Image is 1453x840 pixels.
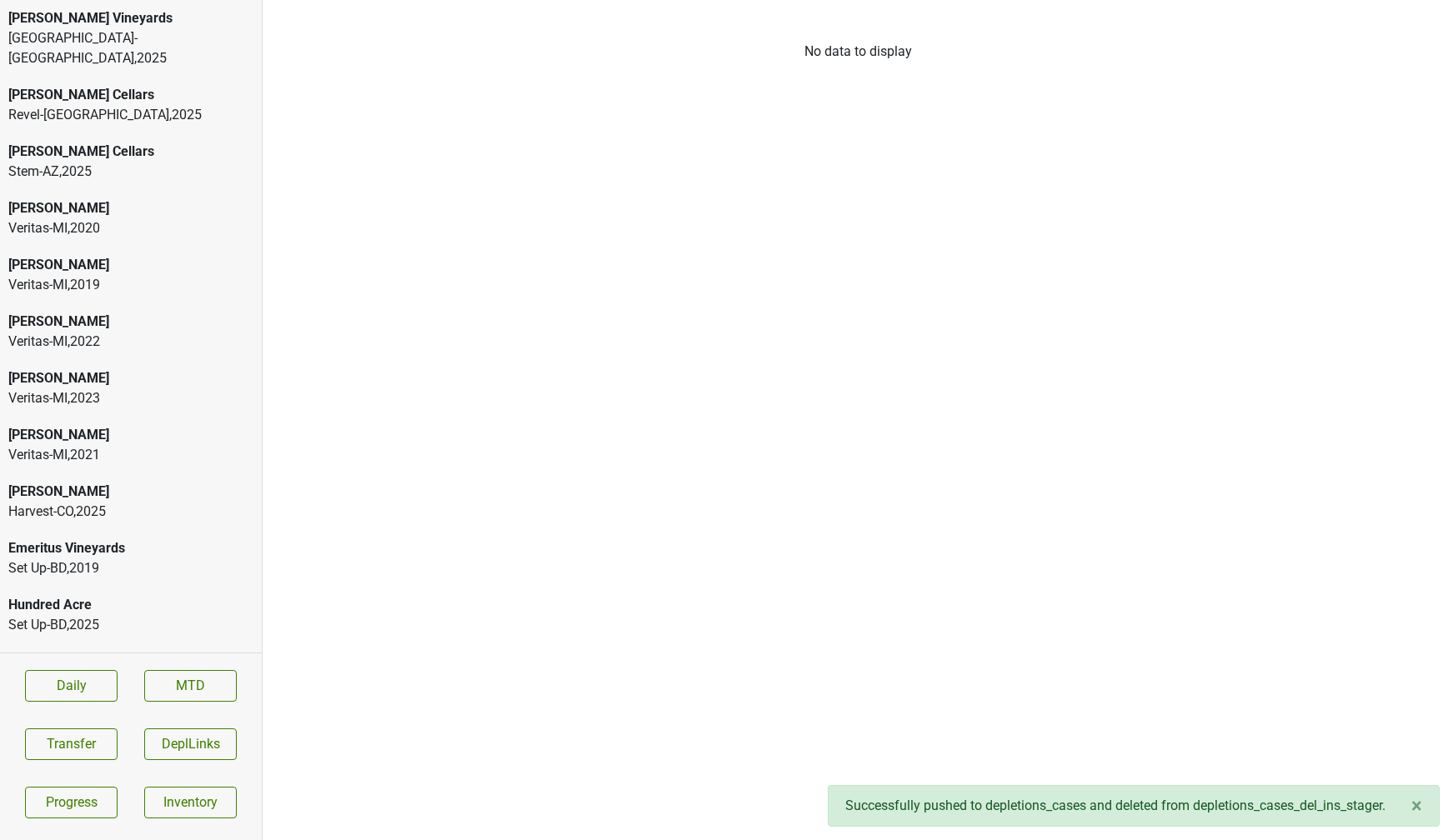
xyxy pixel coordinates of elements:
[25,728,118,760] button: Transfer
[1411,794,1422,817] span: ×
[8,482,253,502] div: [PERSON_NAME]
[8,388,253,408] div: Veritas-MI , 2023
[8,615,253,635] div: Set Up-BD , 2025
[8,368,253,388] div: [PERSON_NAME]
[828,785,1440,827] div: Successfully pushed to depletions_cases and deleted from depletions_cases_del_ins_stager.
[8,8,253,28] div: [PERSON_NAME] Vineyards
[144,728,237,760] button: DeplLinks
[8,595,253,615] div: Hundred Acre
[8,538,253,558] div: Emeritus Vineyards
[8,28,253,68] div: [GEOGRAPHIC_DATA]-[GEOGRAPHIC_DATA] , 2025
[144,787,237,818] a: Inventory
[8,312,253,332] div: [PERSON_NAME]
[8,275,253,295] div: Veritas-MI , 2019
[8,105,253,125] div: Revel-[GEOGRAPHIC_DATA] , 2025
[8,162,253,182] div: Stem-AZ , 2025
[263,42,1453,62] div: No data to display
[8,198,253,218] div: [PERSON_NAME]
[8,255,253,275] div: [PERSON_NAME]
[8,142,253,162] div: [PERSON_NAME] Cellars
[8,425,253,445] div: [PERSON_NAME]
[25,670,118,702] a: Daily
[8,218,253,238] div: Veritas-MI , 2020
[144,670,237,702] a: MTD
[8,502,253,522] div: Harvest-CO , 2025
[8,85,253,105] div: [PERSON_NAME] Cellars
[8,445,253,465] div: Veritas-MI , 2021
[8,558,253,578] div: Set Up-BD , 2019
[8,332,253,352] div: Veritas-MI , 2022
[25,787,118,818] a: Progress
